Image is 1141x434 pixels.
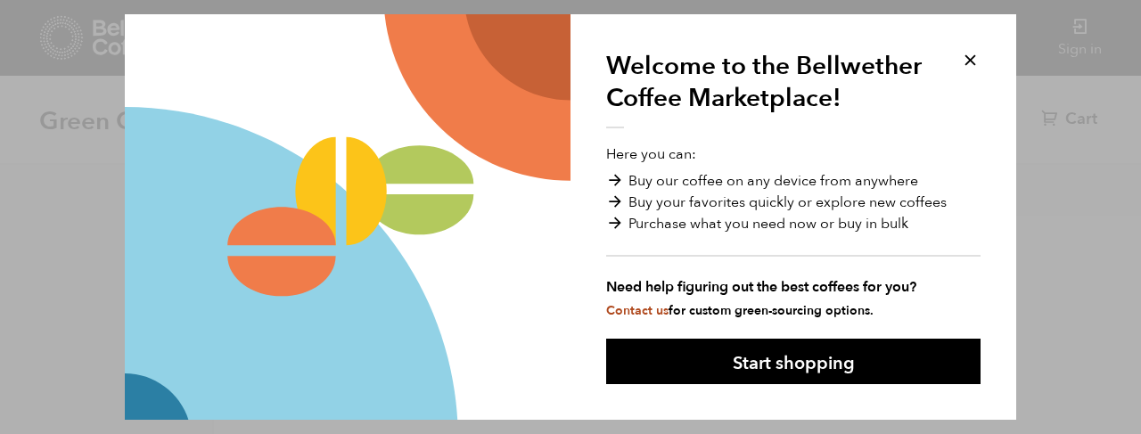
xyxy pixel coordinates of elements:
li: Buy your favorites quickly or explore new coffees [606,192,981,213]
li: Buy our coffee on any device from anywhere [606,170,981,192]
p: Here you can: [606,143,981,320]
h1: Welcome to the Bellwether Coffee Marketplace! [606,50,936,128]
a: Contact us [606,302,669,319]
strong: Need help figuring out the best coffees for you? [606,276,981,298]
button: Start shopping [606,339,981,384]
li: Purchase what you need now or buy in bulk [606,213,981,234]
small: for custom green-sourcing options. [606,302,874,319]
